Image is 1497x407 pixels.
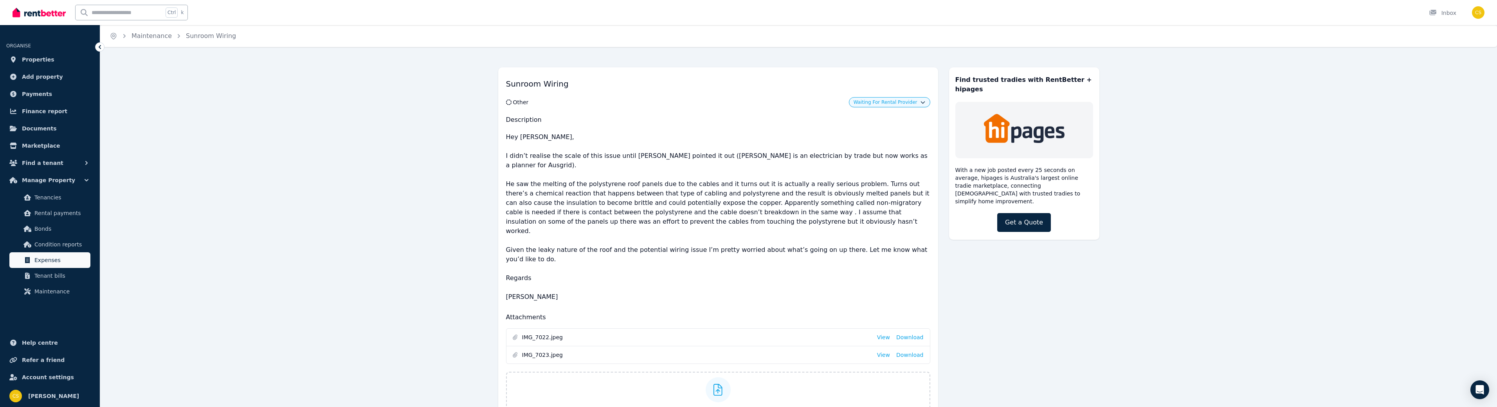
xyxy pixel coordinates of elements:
button: Waiting For Rental Provider [854,99,925,105]
span: Refer a friend [22,355,65,365]
span: Rental payments [34,208,87,218]
div: Open Intercom Messenger [1470,380,1489,399]
span: Properties [22,55,54,64]
a: Marketplace [6,138,94,154]
button: Manage Property [6,172,94,188]
span: Marketplace [22,141,60,150]
span: Expenses [34,255,87,265]
span: Tenancies [34,193,87,202]
div: Inbox [1429,9,1456,17]
a: Properties [6,52,94,67]
p: Hey [PERSON_NAME], I didn’t realise the scale of this issue until [PERSON_NAME] pointed it out ([... [506,129,930,305]
a: Tenancies [9,190,90,205]
h2: Attachments [506,313,930,322]
span: Bonds [34,224,87,233]
span: Find a tenant [22,158,63,168]
span: Waiting For Rental Provider [854,99,917,105]
img: RentBetter [13,7,66,18]
a: View [877,351,890,359]
a: View [877,333,890,341]
span: Help centre [22,338,58,347]
a: Bonds [9,221,90,237]
p: With a new job posted every 25 seconds on average, hipages is Australia's largest online tradie m... [955,166,1093,205]
a: Help centre [6,335,94,351]
a: Add property [6,69,94,85]
span: Account settings [22,373,74,382]
span: Condition reports [34,240,87,249]
span: Maintenance [34,287,87,296]
h2: Description [506,115,930,125]
span: Ctrl [166,7,178,18]
a: Maintenance [9,284,90,299]
a: Documents [6,121,94,136]
span: Tenant bills [34,271,87,280]
a: Tenant bills [9,268,90,284]
img: Clinton Smith [1472,6,1484,19]
span: k [181,9,184,16]
a: Get a Quote [997,213,1051,232]
a: Download [896,351,924,359]
span: Finance report [22,107,67,116]
span: IMG_7022.jpeg [522,333,871,341]
a: Finance report [6,103,94,119]
span: Add property [22,72,63,81]
a: Condition reports [9,237,90,252]
a: Expenses [9,252,90,268]
a: Payments [6,86,94,102]
img: Trades & Maintenance [983,109,1065,148]
a: Rental payments [9,205,90,221]
a: Refer a friend [6,352,94,368]
img: Clinton Smith [9,390,22,402]
span: [PERSON_NAME] [28,391,79,401]
span: Manage Property [22,175,75,185]
button: Find a tenant [6,155,94,171]
span: Documents [22,124,57,133]
div: Other [513,98,529,106]
a: Maintenance [132,32,172,40]
a: Download [896,333,924,341]
span: ORGANISE [6,43,31,49]
h1: Sunroom Wiring [506,75,930,92]
a: Sunroom Wiring [186,32,236,40]
nav: Breadcrumb [100,25,245,47]
span: IMG_7023.jpeg [522,351,871,359]
span: Payments [22,89,52,99]
h3: Find trusted tradies with RentBetter + hipages [955,75,1093,94]
a: Account settings [6,369,94,385]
